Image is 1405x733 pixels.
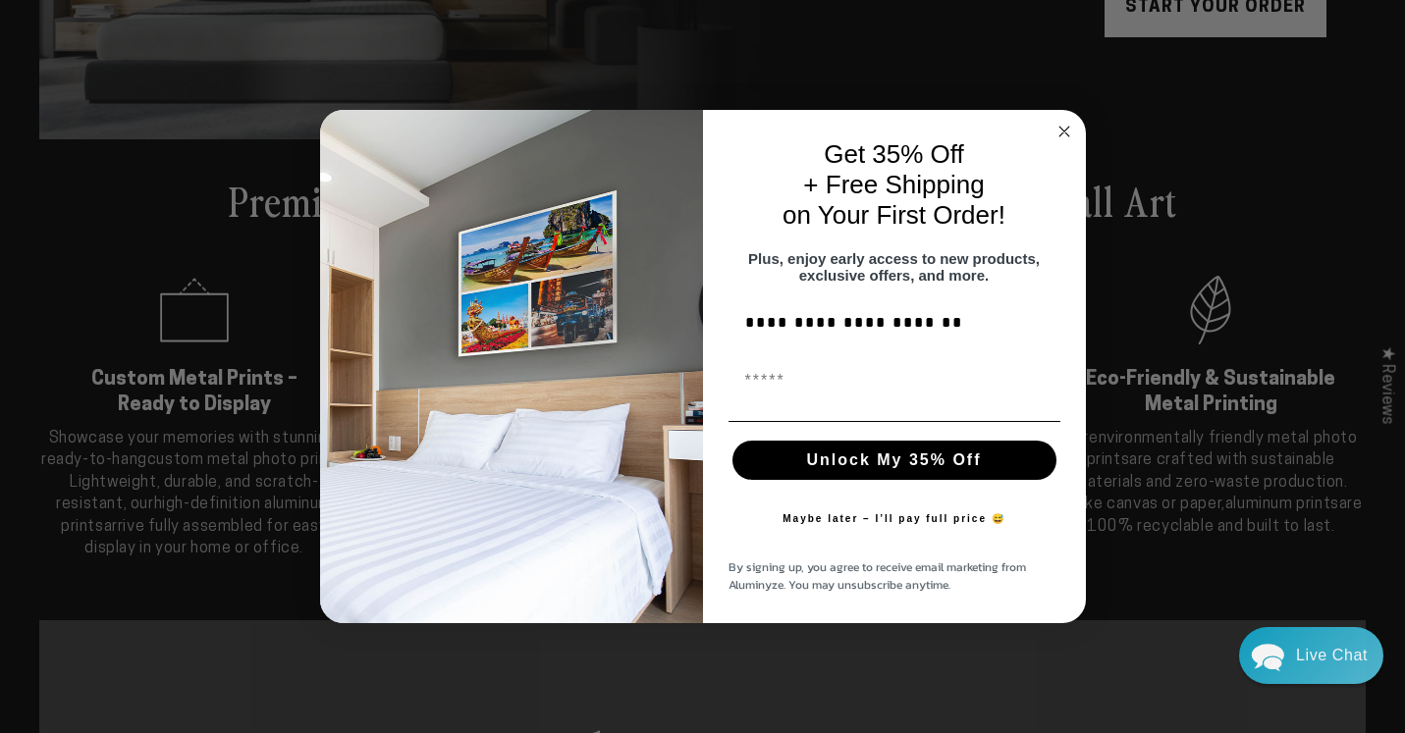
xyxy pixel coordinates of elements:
img: 728e4f65-7e6c-44e2-b7d1-0292a396982f.jpeg [320,110,703,624]
span: on Your First Order! [783,200,1005,230]
button: Maybe later – I’ll pay full price 😅 [773,499,1015,539]
img: underline [729,421,1060,422]
span: Get 35% Off [824,139,964,169]
div: Contact Us Directly [1296,627,1368,684]
div: Chat widget toggle [1239,627,1383,684]
span: Plus, enjoy early access to new products, exclusive offers, and more. [748,250,1040,284]
span: By signing up, you agree to receive email marketing from Aluminyze. You may unsubscribe anytime. [729,558,1026,594]
span: + Free Shipping [803,170,984,199]
button: Unlock My 35% Off [732,441,1056,480]
button: Close dialog [1053,120,1076,143]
